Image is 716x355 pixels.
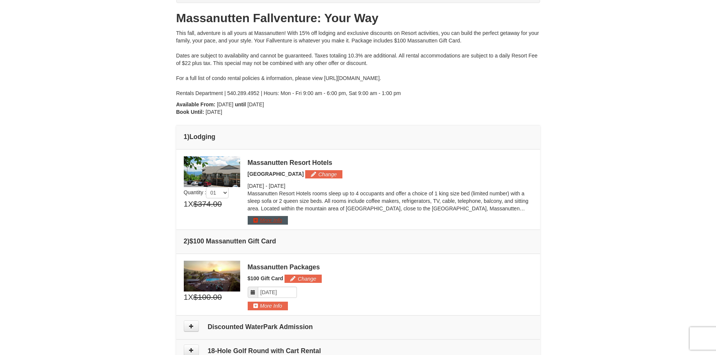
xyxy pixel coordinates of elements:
h1: Massanutten Fallventure: Your Way [176,11,540,26]
button: More Info [248,216,288,224]
button: Change [305,170,342,178]
span: X [188,292,193,303]
strong: until [235,101,246,107]
span: - [265,183,267,189]
div: This fall, adventure is all yours at Massanutten! With 15% off lodging and exclusive discounts on... [176,29,540,97]
div: Massanutten Packages [248,263,533,271]
span: 1 [184,292,188,303]
div: Massanutten Resort Hotels [248,159,533,166]
button: Change [285,275,322,283]
span: $100.00 [193,292,222,303]
h4: Discounted WaterPark Admission [184,323,533,331]
strong: Available From: [176,101,216,107]
h4: 2 $100 Massanutten Gift Card [184,237,533,245]
img: 19219026-1-e3b4ac8e.jpg [184,156,240,187]
span: ) [187,133,189,140]
span: [DATE] [217,101,233,107]
span: X [188,198,193,210]
span: Quantity : [184,189,229,195]
span: $374.00 [193,198,222,210]
span: [DATE] [269,183,285,189]
h4: 1 Lodging [184,133,533,140]
span: [DATE] [206,109,222,115]
span: 1 [184,198,188,210]
button: More Info [248,302,288,310]
span: $100 Gift Card [248,275,283,281]
strong: Book Until: [176,109,204,115]
span: [GEOGRAPHIC_DATA] [248,171,304,177]
img: 6619879-1.jpg [184,261,240,292]
span: [DATE] [247,101,264,107]
span: [DATE] [248,183,264,189]
span: ) [187,237,189,245]
h4: 18-Hole Golf Round with Cart Rental [184,347,533,355]
p: Massanutten Resort Hotels rooms sleep up to 4 occupants and offer a choice of 1 king size bed (li... [248,190,533,212]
